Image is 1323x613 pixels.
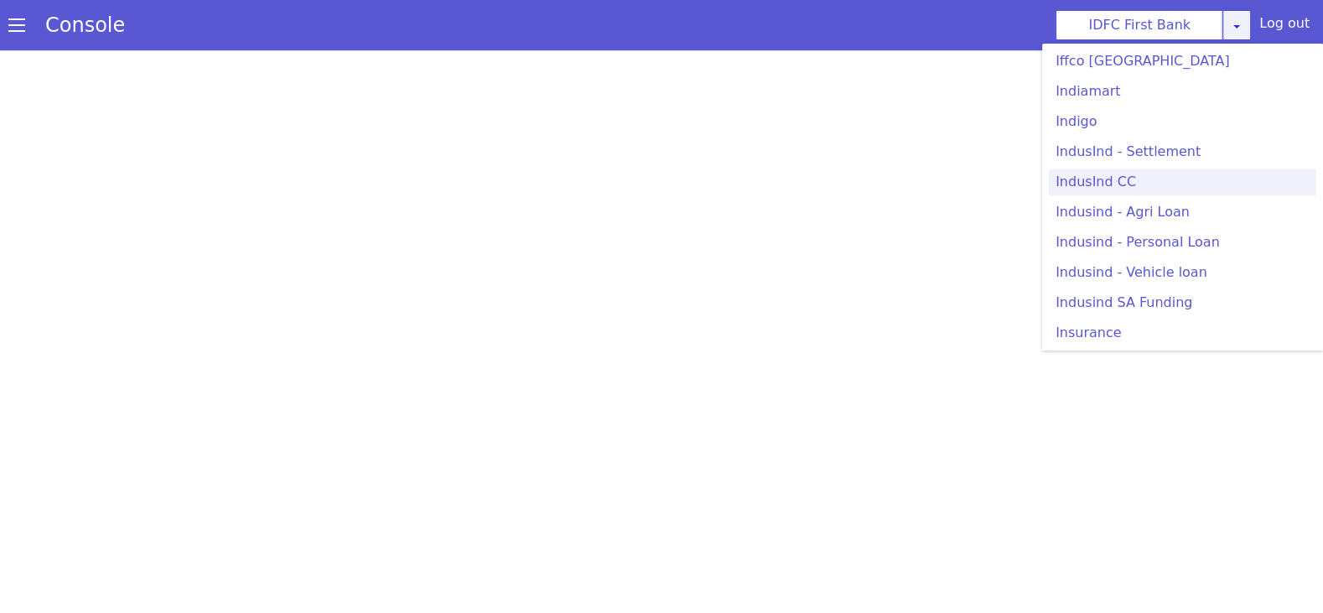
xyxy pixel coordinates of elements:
div: Log out [1259,13,1310,40]
a: Indiamart [1049,78,1316,105]
a: Indusind - Agri Loan [1049,199,1316,226]
a: IndusInd - Settlement [1049,138,1316,165]
a: Insurance [1049,319,1316,346]
a: Console [25,13,145,37]
a: Indusind SA Funding [1049,289,1316,316]
a: JM Financial [1049,350,1316,377]
button: IDFC First Bank [1056,10,1223,40]
a: Indigo [1049,108,1316,135]
a: Iffco [GEOGRAPHIC_DATA] [1049,48,1316,75]
a: Indusind - Vehicle loan [1049,259,1316,286]
a: Indusind - Personal Loan [1049,229,1316,256]
a: IndusInd CC [1049,169,1316,195]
